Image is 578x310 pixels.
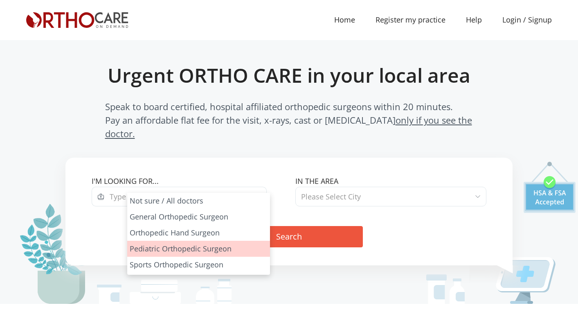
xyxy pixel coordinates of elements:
label: I'm looking for... [92,176,283,187]
li: Not sure / All doctors [127,193,270,209]
li: Spine and Back Orthopedic Surgeon [127,273,270,289]
a: Home [324,11,365,29]
li: Sports Orthopedic Surgeon [127,257,270,273]
span: Speak to board certified, hospital affiliated orthopedic surgeons within 20 minutes. Pay an affor... [105,100,473,140]
span: Type of Specialist [110,192,170,201]
a: Register my practice [365,11,456,29]
a: Login / Signup [492,14,562,25]
h1: Urgent ORTHO CARE in your local area [84,63,495,87]
li: Orthopedic Hand Surgeon [127,225,270,241]
button: Search [216,226,363,247]
a: Help [456,11,492,29]
span: Please Select City [301,192,361,201]
li: Pediatric Orthopedic Surgeon [127,241,270,257]
label: In the area [295,176,486,187]
li: General Orthopedic Surgeon [127,209,270,225]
